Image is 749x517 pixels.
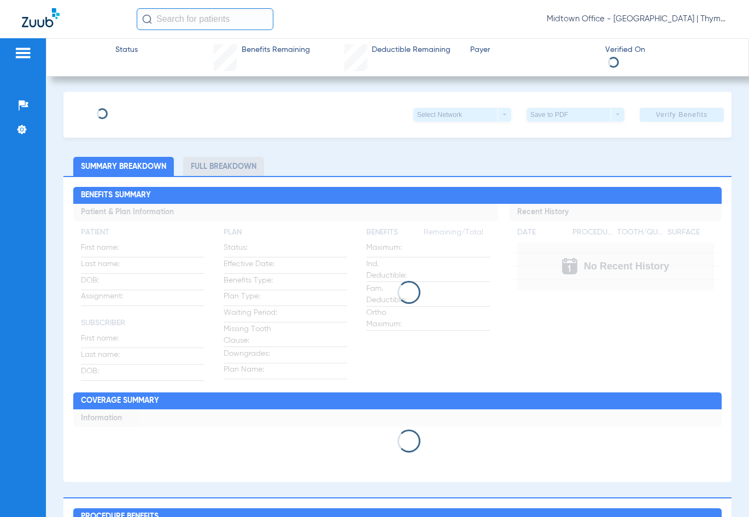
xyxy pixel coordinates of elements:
[115,44,138,56] span: Status
[73,157,174,176] li: Summary Breakdown
[470,44,596,56] span: Payer
[73,392,722,410] h2: Coverage Summary
[14,46,32,60] img: hamburger-icon
[547,14,727,25] span: Midtown Office - [GEOGRAPHIC_DATA] | Thyme Dental Care
[22,8,60,27] img: Zuub Logo
[137,8,273,30] input: Search for patients
[183,157,264,176] li: Full Breakdown
[242,44,310,56] span: Benefits Remaining
[142,14,152,24] img: Search Icon
[73,187,722,204] h2: Benefits Summary
[372,44,450,56] span: Deductible Remaining
[605,44,731,56] span: Verified On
